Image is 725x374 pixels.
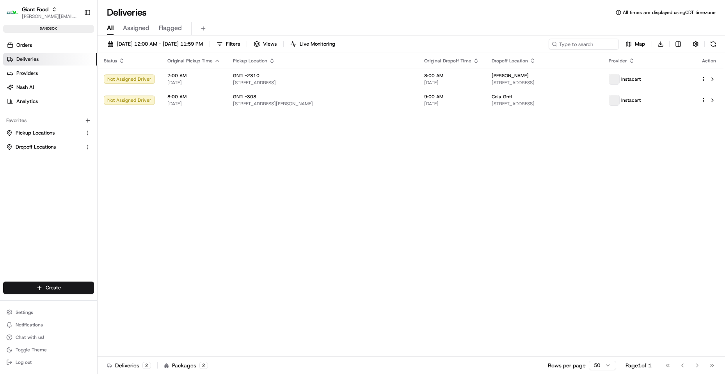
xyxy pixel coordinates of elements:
span: Log out [16,359,32,365]
span: Pickup Location [233,58,267,64]
span: Status [104,58,117,64]
span: [STREET_ADDRESS][PERSON_NAME] [233,101,412,107]
span: [STREET_ADDRESS] [492,101,596,107]
span: [DATE] 12:00 AM - [DATE] 11:59 PM [117,41,203,48]
span: Analytics [16,98,38,105]
button: Log out [3,357,94,368]
h1: Deliveries [107,6,147,19]
span: Nash AI [16,84,34,91]
a: Nash AI [3,81,97,94]
span: All [107,23,114,33]
button: Refresh [708,39,719,50]
a: Orders [3,39,97,51]
button: Notifications [3,319,94,330]
span: Live Monitoring [300,41,335,48]
button: [PERSON_NAME][EMAIL_ADDRESS][DOMAIN_NAME] [22,13,78,19]
div: Page 1 of 1 [625,362,652,369]
span: Chat with us! [16,334,44,340]
span: Map [635,41,645,48]
span: Views [263,41,277,48]
div: Action [701,58,717,64]
span: [DATE] [167,80,220,86]
span: Provider [609,58,627,64]
span: [STREET_ADDRESS] [233,80,412,86]
span: 8:00 AM [424,73,479,79]
span: Filters [226,41,240,48]
span: [DATE] [167,101,220,107]
span: Dropoff Locations [16,144,56,151]
span: Notifications [16,322,43,328]
span: [DATE] [424,101,479,107]
div: sandbox [3,25,94,33]
span: GNTL-308 [233,94,256,100]
a: Pickup Locations [6,129,82,136]
span: Pickup Locations [16,129,55,136]
span: Assigned [123,23,149,33]
button: Dropoff Locations [3,141,94,153]
button: [DATE] 12:00 AM - [DATE] 11:59 PM [104,39,206,50]
button: Giant FoodGiant Food[PERSON_NAME][EMAIL_ADDRESS][DOMAIN_NAME] [3,3,81,22]
div: Favorites [3,114,94,127]
button: Settings [3,307,94,318]
button: Pickup Locations [3,127,94,139]
span: Settings [16,309,33,316]
button: Chat with us! [3,332,94,343]
button: Map [622,39,649,50]
span: 7:00 AM [167,73,220,79]
button: Create [3,282,94,294]
span: Cola Gntl [492,94,512,100]
div: Packages [164,362,208,369]
button: Giant Food [22,5,48,13]
span: Toggle Theme [16,347,47,353]
span: 9:00 AM [424,94,479,100]
span: Create [46,284,61,291]
span: 8:00 AM [167,94,220,100]
span: Deliveries [16,56,39,63]
a: Analytics [3,95,97,108]
span: Dropoff Location [492,58,528,64]
span: Orders [16,42,32,49]
a: Deliveries [3,53,97,66]
span: Flagged [159,23,182,33]
a: Dropoff Locations [6,144,82,151]
button: Views [250,39,280,50]
span: All times are displayed using CDT timezone [623,9,716,16]
div: 2 [199,362,208,369]
span: Instacart [621,97,641,103]
p: Rows per page [548,362,586,369]
span: Instacart [621,76,641,82]
span: [PERSON_NAME] [492,73,529,79]
span: GNTL-2310 [233,73,259,79]
div: 2 [142,362,151,369]
div: Deliveries [107,362,151,369]
img: Giant Food [6,6,19,19]
button: Toggle Theme [3,344,94,355]
span: Original Dropoff Time [424,58,471,64]
span: Providers [16,70,38,77]
button: Filters [213,39,243,50]
span: Original Pickup Time [167,58,213,64]
a: Providers [3,67,97,80]
span: [DATE] [424,80,479,86]
button: Live Monitoring [287,39,339,50]
span: [STREET_ADDRESS] [492,80,596,86]
input: Type to search [549,39,619,50]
